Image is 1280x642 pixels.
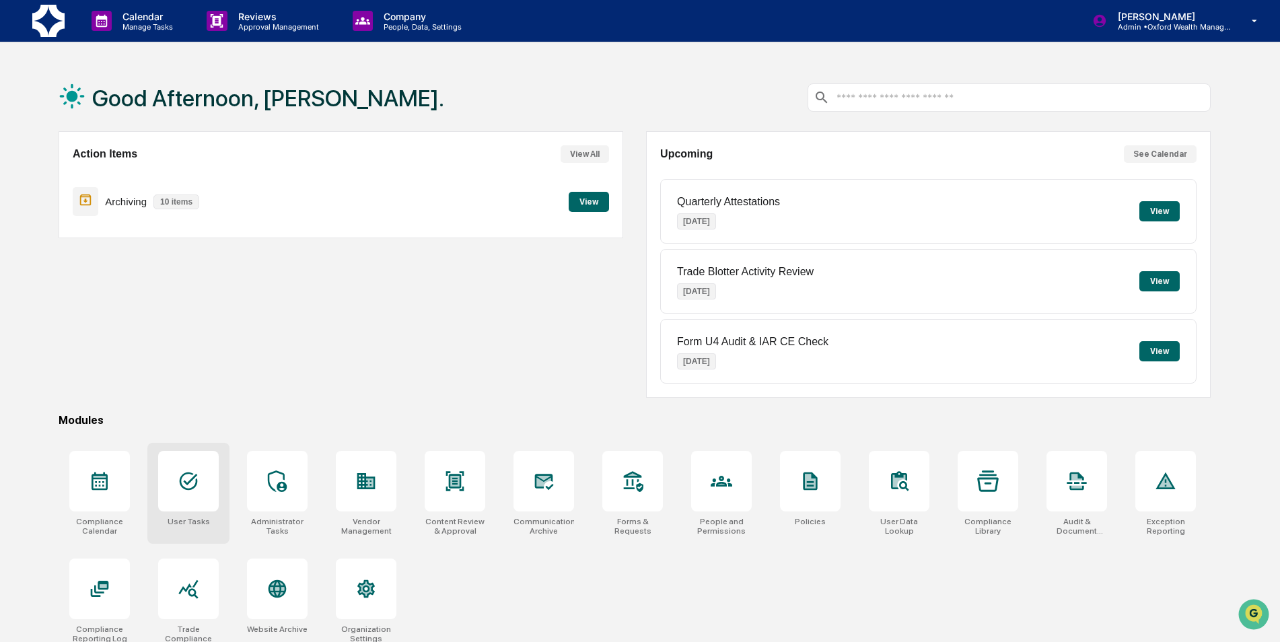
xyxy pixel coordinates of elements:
div: Compliance Calendar [69,517,130,536]
a: 🗄️Attestations [92,164,172,188]
p: How can we help? [13,28,245,50]
p: [DATE] [677,283,716,299]
p: Manage Tasks [112,22,180,32]
span: Preclearance [27,170,87,183]
div: 🔎 [13,197,24,207]
p: [DATE] [677,213,716,229]
img: logo [32,5,65,37]
h2: Upcoming [660,148,713,160]
span: Pylon [134,228,163,238]
span: Attestations [111,170,167,183]
div: Vendor Management [336,517,396,536]
p: People, Data, Settings [373,22,468,32]
a: 🔎Data Lookup [8,190,90,214]
iframe: Open customer support [1237,598,1273,634]
div: 🗄️ [98,171,108,182]
div: Administrator Tasks [247,517,308,536]
div: Policies [795,517,826,526]
h1: Good Afternoon, [PERSON_NAME]. [92,85,444,112]
div: Website Archive [247,625,308,634]
h2: Action Items [73,148,137,160]
div: Compliance Library [958,517,1018,536]
a: View [569,194,609,207]
button: See Calendar [1124,145,1197,163]
p: Form U4 Audit & IAR CE Check [677,336,828,348]
button: View All [561,145,609,163]
button: View [1139,341,1180,361]
p: Reviews [227,11,326,22]
div: User Tasks [168,517,210,526]
p: Archiving [105,196,147,207]
p: Approval Management [227,22,326,32]
p: Company [373,11,468,22]
div: Modules [59,414,1211,427]
span: Data Lookup [27,195,85,209]
p: Calendar [112,11,180,22]
a: 🖐️Preclearance [8,164,92,188]
div: Audit & Document Logs [1046,517,1107,536]
div: Forms & Requests [602,517,663,536]
div: Content Review & Approval [425,517,485,536]
div: Communications Archive [513,517,574,536]
p: Trade Blotter Activity Review [677,266,814,278]
p: Admin • Oxford Wealth Management [1107,22,1232,32]
p: Quarterly Attestations [677,196,780,208]
p: 10 items [153,194,199,209]
div: 🖐️ [13,171,24,182]
button: View [1139,271,1180,291]
div: We're available if you need us! [46,116,170,127]
p: [DATE] [677,353,716,369]
p: [PERSON_NAME] [1107,11,1232,22]
button: Start new chat [229,107,245,123]
div: People and Permissions [691,517,752,536]
div: Exception Reporting [1135,517,1196,536]
div: Start new chat [46,103,221,116]
button: View [1139,201,1180,221]
img: 1746055101610-c473b297-6a78-478c-a979-82029cc54cd1 [13,103,38,127]
a: Powered byPylon [95,227,163,238]
button: View [569,192,609,212]
div: User Data Lookup [869,517,929,536]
